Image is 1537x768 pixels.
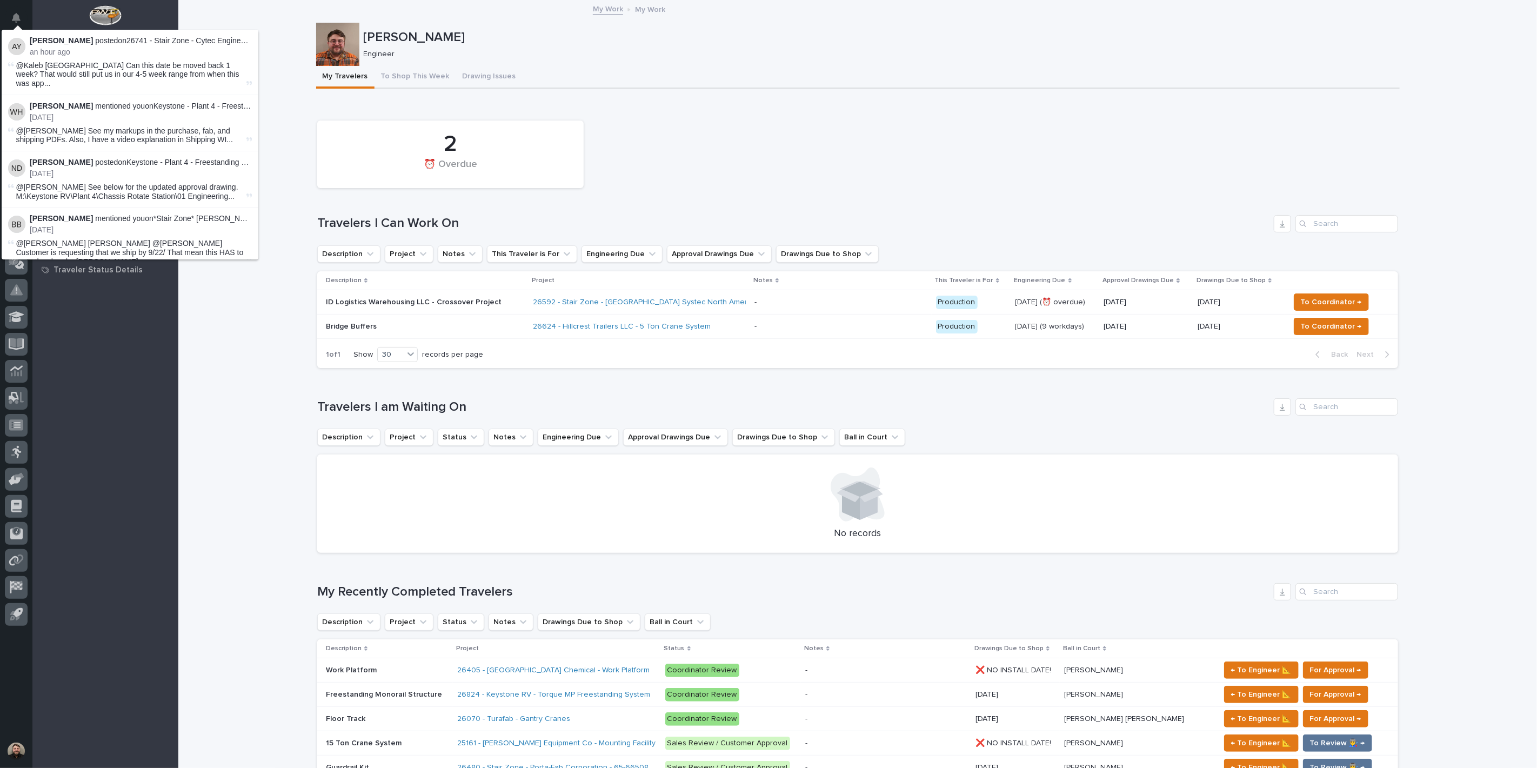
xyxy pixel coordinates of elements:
[1303,686,1368,703] button: For Approval →
[126,158,303,166] a: Keystone - Plant 4 - Freestanding Monorail Structure
[30,169,252,178] p: [DATE]
[1352,350,1398,359] button: Next
[935,275,993,286] p: This Traveler is For
[1224,686,1299,703] button: ← To Engineer 📐
[153,214,433,223] a: *Stair Zone* [PERSON_NAME] - ID Logistics Warehousing LLC - Crossover Project
[438,613,484,631] button: Status
[336,159,565,182] div: ⏰ Overdue
[753,275,773,286] p: Notes
[30,214,252,223] p: mentioned you on :
[538,429,619,446] button: Engineering Due
[378,349,404,360] div: 30
[1310,712,1361,725] span: For Approval →
[975,712,1000,724] p: [DATE]
[30,158,93,166] strong: [PERSON_NAME]
[32,262,178,278] a: Traveler Status Details
[385,245,433,263] button: Project
[489,429,533,446] button: Notes
[754,298,757,307] div: -
[804,643,824,655] p: Notes
[375,66,456,89] button: To Shop This Week
[1303,662,1368,679] button: For Approval →
[316,66,375,89] button: My Travelers
[1224,662,1299,679] button: ← To Engineer 📐
[805,739,807,748] div: -
[538,613,640,631] button: Drawings Due to Shop
[153,102,330,110] a: Keystone - Plant 4 - Freestanding Monorail Structure
[317,658,1398,683] tr: Work PlatformWork Platform 26405 - [GEOGRAPHIC_DATA] Chemical - Work Platform Coordinator Review-...
[1294,293,1369,311] button: To Coordinator →
[1014,275,1066,286] p: Engineering Due
[5,740,28,763] button: users-avatar
[54,265,143,275] p: Traveler Status Details
[1231,712,1292,725] span: ← To Engineer 📐
[326,664,379,675] p: Work Platform
[353,350,373,359] p: Show
[30,36,93,45] strong: [PERSON_NAME]
[975,688,1000,699] p: [DATE]
[456,643,479,655] p: Project
[489,613,533,631] button: Notes
[1224,710,1299,727] button: ← To Engineer 📐
[1294,318,1369,335] button: To Coordinator →
[1310,688,1361,701] span: For Approval →
[1231,688,1292,701] span: ← To Engineer 📐
[8,216,25,233] img: Brian Bontrager
[1295,398,1398,416] input: Search
[457,739,708,748] a: 25161 - [PERSON_NAME] Equipment Co - Mounting Facility - 15 Ton Crane
[30,102,93,110] strong: [PERSON_NAME]
[16,183,244,201] span: @[PERSON_NAME] See below for the updated approval drawing. M:\Keystone RV\Plant 4\Chassis Rotate ...
[326,298,515,307] p: ID Logistics Warehousing LLC - Crossover Project
[16,126,244,145] span: @[PERSON_NAME] See my markups in the purchase, fab, and shipping PDFs. Also, I have a video expla...
[582,245,663,263] button: Engineering Due
[776,245,879,263] button: Drawings Due to Shop
[1231,664,1292,677] span: ← To Engineer 📐
[1198,296,1222,307] p: [DATE]
[30,225,252,235] p: [DATE]
[1102,275,1174,286] p: Approval Drawings Due
[754,322,757,331] div: -
[30,48,252,57] p: an hour ago
[635,3,665,15] p: My Work
[936,320,978,333] div: Production
[326,688,444,699] p: Freestanding Monorail Structure
[385,613,433,631] button: Project
[1301,296,1362,309] span: To Coordinator →
[317,399,1269,415] h1: Travelers I am Waiting On
[1301,320,1362,333] span: To Coordinator →
[1310,737,1365,750] span: To Review 👨‍🏭 →
[385,429,433,446] button: Project
[16,239,244,266] span: @[PERSON_NAME] [PERSON_NAME] @[PERSON_NAME] Customer is requesting that we ship by 9/22/ That mea...
[317,290,1398,315] tr: ID Logistics Warehousing LLC - Crossover Project26592 - Stair Zone - [GEOGRAPHIC_DATA] Systec Nor...
[326,737,404,748] p: 15 Ton Crane System
[732,429,835,446] button: Drawings Due to Shop
[330,528,1385,540] p: No records
[30,158,252,167] p: posted on :
[30,36,252,45] p: posted on :
[317,342,349,368] p: 1 of 1
[317,315,1398,339] tr: Bridge Buffers26624 - Hillcrest Trailers LLC - 5 Ton Crane System - Production[DATE] (9 workdays)...
[1295,215,1398,232] div: Search
[317,613,380,631] button: Description
[317,216,1269,231] h1: Travelers I Can Work On
[126,36,358,45] a: 26741 - Stair Zone - Cytec Engineered Materials - Custom Crossover
[457,666,650,675] a: 26405 - [GEOGRAPHIC_DATA] Chemical - Work Platform
[1015,298,1095,307] p: [DATE] (⏰ overdue)
[1064,688,1125,699] p: [PERSON_NAME]
[1104,298,1189,307] p: [DATE]
[422,350,483,359] p: records per page
[30,214,93,223] strong: [PERSON_NAME]
[1064,664,1125,675] p: [PERSON_NAME]
[457,714,570,724] a: 26070 - Turafab - Gantry Cranes
[364,50,1391,59] p: Engineer
[1064,737,1125,748] p: [PERSON_NAME]
[317,707,1398,731] tr: Floor TrackFloor Track 26070 - Turafab - Gantry Cranes Coordinator Review- [DATE][DATE] [PERSON_N...
[805,714,807,724] div: -
[1303,734,1372,752] button: To Review 👨‍🏭 →
[664,643,685,655] p: Status
[665,712,739,726] div: Coordinator Review
[317,731,1398,756] tr: 15 Ton Crane System15 Ton Crane System 25161 - [PERSON_NAME] Equipment Co - Mounting Facility - 1...
[438,245,483,263] button: Notes
[1104,322,1189,331] p: [DATE]
[5,6,28,29] button: Notifications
